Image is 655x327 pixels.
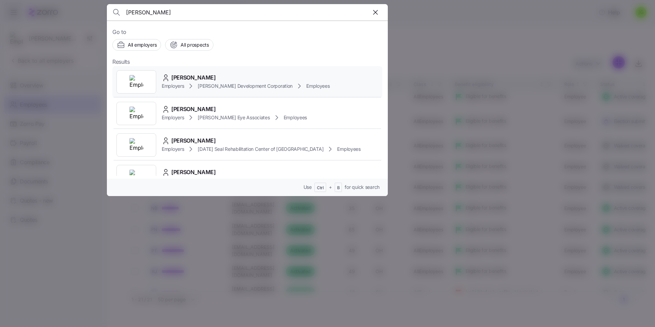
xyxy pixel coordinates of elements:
[198,146,323,153] span: [DATE] Seal Rehabilitation Center of [GEOGRAPHIC_DATA]
[129,75,143,89] img: Employer logo
[198,114,270,121] span: [PERSON_NAME] Eye Associates
[304,184,312,191] span: Use
[337,146,360,153] span: Employees
[112,28,382,36] span: Go to
[162,83,184,89] span: Employers
[162,114,184,121] span: Employers
[171,73,216,82] span: [PERSON_NAME]
[128,41,157,48] span: All employers
[306,83,330,89] span: Employees
[171,105,216,113] span: [PERSON_NAME]
[129,107,143,120] img: Employer logo
[181,41,209,48] span: All prospects
[337,185,340,191] span: B
[129,170,143,183] img: Employer logo
[198,83,293,89] span: [PERSON_NAME] Development Corporation
[112,39,161,51] button: All employers
[317,185,324,191] span: Ctrl
[345,184,380,191] span: for quick search
[165,39,213,51] button: All prospects
[284,114,307,121] span: Employees
[162,146,184,153] span: Employers
[329,184,332,191] span: +
[112,58,130,66] span: Results
[171,136,216,145] span: [PERSON_NAME]
[129,138,143,152] img: Employer logo
[171,168,216,177] span: [PERSON_NAME]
